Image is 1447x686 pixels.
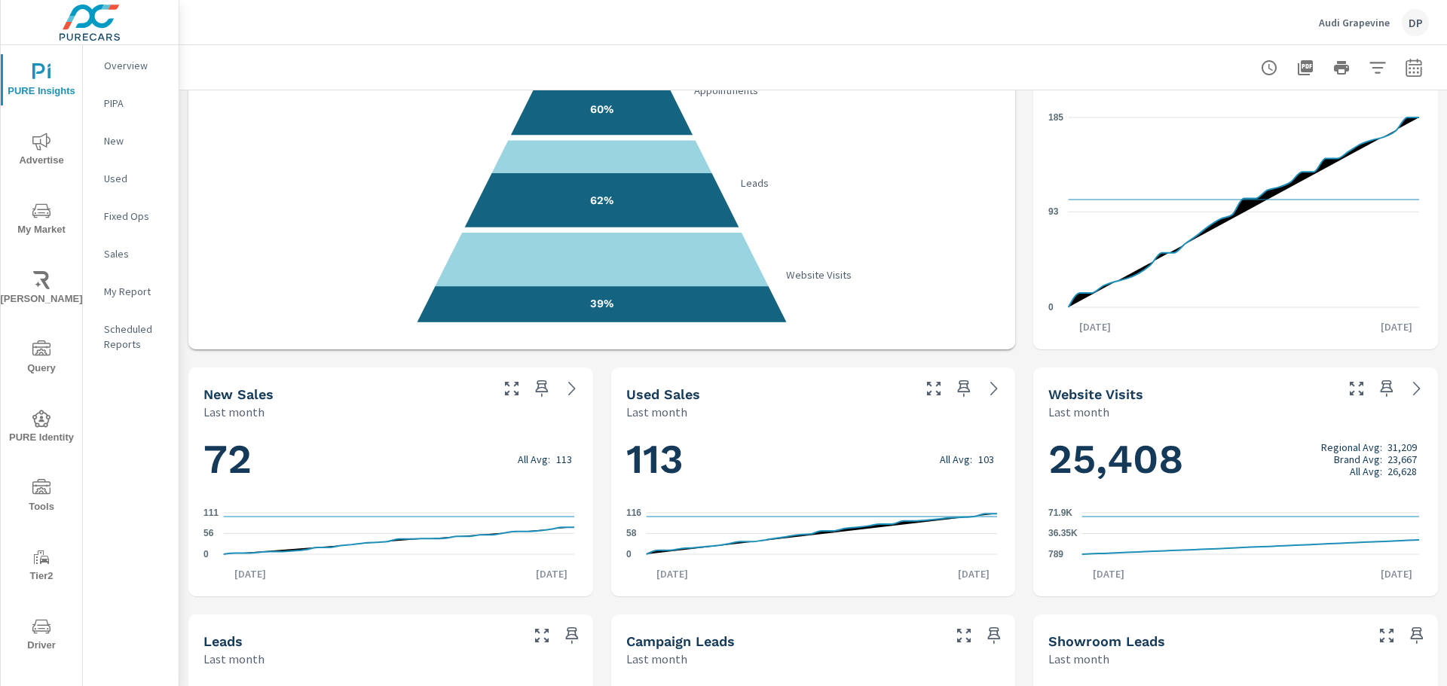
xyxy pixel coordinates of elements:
text: Appointments [694,84,758,97]
h5: Leads [203,633,243,649]
div: DP [1402,9,1429,36]
h1: 113 [626,434,1001,485]
text: 0 [203,549,209,559]
span: [PERSON_NAME] [5,271,78,308]
p: Last month [1048,403,1109,421]
p: 23,667 [1387,453,1417,465]
text: 36.35K [1048,529,1078,539]
p: New [104,133,167,148]
h5: New Sales [203,386,274,402]
div: Fixed Ops [83,205,179,227]
text: 116 [626,508,641,518]
p: Regional Avg: [1321,441,1382,453]
p: Audi Grapevine [1319,16,1390,29]
h5: Showroom Leads [1048,633,1165,649]
text: 58 [626,528,637,538]
div: New [83,130,179,152]
p: Used [104,171,167,186]
span: PURE Identity [5,410,78,447]
a: See more details in report [1405,377,1429,401]
p: [DATE] [947,566,1000,581]
h5: Website Visits [1048,386,1143,402]
p: Last month [203,403,265,421]
h1: 25,408 [1048,434,1423,485]
button: Print Report [1326,53,1357,83]
p: 103 [978,453,994,465]
p: [DATE] [525,566,578,581]
div: My Report [83,280,179,303]
a: See more details in report [982,377,1006,401]
span: Tier2 [5,548,78,585]
span: PURE Insights [5,63,78,100]
span: Save this to your personalized report [982,623,1006,648]
p: All Avg: [940,453,972,465]
button: Select Date Range [1399,53,1429,83]
text: 185 [1048,112,1063,123]
p: All Avg: [518,453,550,465]
button: Make Fullscreen [530,623,554,648]
button: Make Fullscreen [922,377,946,401]
p: PIPA [104,96,167,111]
div: Scheduled Reports [83,318,179,355]
p: Scheduled Reports [104,322,167,352]
button: "Export Report to PDF" [1290,53,1320,83]
text: 789 [1048,549,1063,559]
p: [DATE] [1370,319,1423,334]
span: Driver [5,617,78,654]
p: [DATE] [224,566,277,581]
p: Overview [104,58,167,73]
text: 0 [1048,302,1054,313]
text: 0 [626,549,632,559]
p: 113 [556,453,572,465]
p: [DATE] [1082,566,1135,581]
p: Sales [104,246,167,261]
h1: 72 [203,434,578,485]
p: My Report [104,284,167,299]
button: Make Fullscreen [1345,377,1369,401]
text: 111 [203,508,219,518]
text: 60% [590,102,613,116]
text: 71.9K [1048,508,1072,518]
h5: Used Sales [626,386,700,402]
span: Save this to your personalized report [1405,623,1429,648]
text: Website Visits [787,268,852,282]
h5: Campaign Leads [626,633,735,649]
a: See more details in report [560,377,584,401]
span: Tools [5,479,78,516]
span: Advertise [5,133,78,169]
div: Sales [83,242,179,265]
text: 62% [590,194,613,207]
span: Save this to your personalized report [952,377,976,401]
p: Brand Avg: [1334,453,1382,465]
text: 93 [1048,207,1059,218]
div: PIPA [83,92,179,114]
span: My Market [5,202,78,239]
span: Save this to your personalized report [530,377,554,401]
p: All Avg: [1350,465,1382,477]
p: [DATE] [1370,566,1423,581]
button: Make Fullscreen [1375,623,1399,648]
p: [DATE] [646,566,699,581]
p: [DATE] [1069,319,1121,334]
p: Last month [626,650,687,668]
text: 56 [203,528,214,538]
p: 26,628 [1387,465,1417,477]
span: Save this to your personalized report [1375,377,1399,401]
p: Last month [626,403,687,421]
span: Save this to your personalized report [560,623,584,648]
button: Make Fullscreen [500,377,524,401]
div: Used [83,167,179,190]
text: 39% [590,297,613,310]
p: Last month [1048,650,1109,668]
span: Query [5,340,78,377]
p: Fixed Ops [104,209,167,224]
text: Leads [740,176,769,190]
p: 31,209 [1387,441,1417,453]
div: Overview [83,54,179,77]
button: Apply Filters [1363,53,1393,83]
button: Make Fullscreen [952,623,976,648]
p: Last month [203,650,265,668]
